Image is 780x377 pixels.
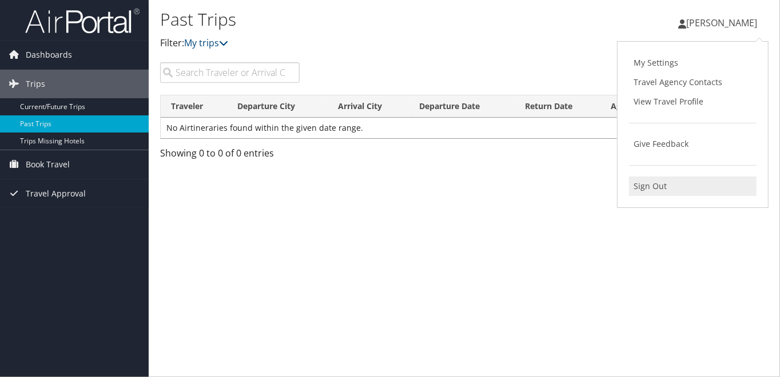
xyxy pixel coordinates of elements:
[629,73,757,92] a: Travel Agency Contacts
[328,95,409,118] th: Arrival City: activate to sort column ascending
[160,62,300,83] input: Search Traveler or Arrival City
[26,150,70,179] span: Book Travel
[160,36,566,51] p: Filter:
[184,37,228,49] a: My trips
[227,95,328,118] th: Departure City: activate to sort column ascending
[409,95,515,118] th: Departure Date: activate to sort column ascending
[161,95,227,118] th: Traveler: activate to sort column ascending
[515,95,600,118] th: Return Date: activate to sort column ascending
[160,7,566,31] h1: Past Trips
[686,17,757,29] span: [PERSON_NAME]
[160,146,300,166] div: Showing 0 to 0 of 0 entries
[600,95,705,118] th: Agency Locator: activate to sort column ascending
[26,179,86,208] span: Travel Approval
[678,6,769,40] a: [PERSON_NAME]
[629,92,757,111] a: View Travel Profile
[26,70,45,98] span: Trips
[629,134,757,154] a: Give Feedback
[629,177,757,196] a: Sign Out
[161,118,768,138] td: No Airtineraries found within the given date range.
[629,53,757,73] a: My Settings
[26,41,72,69] span: Dashboards
[25,7,140,34] img: airportal-logo.png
